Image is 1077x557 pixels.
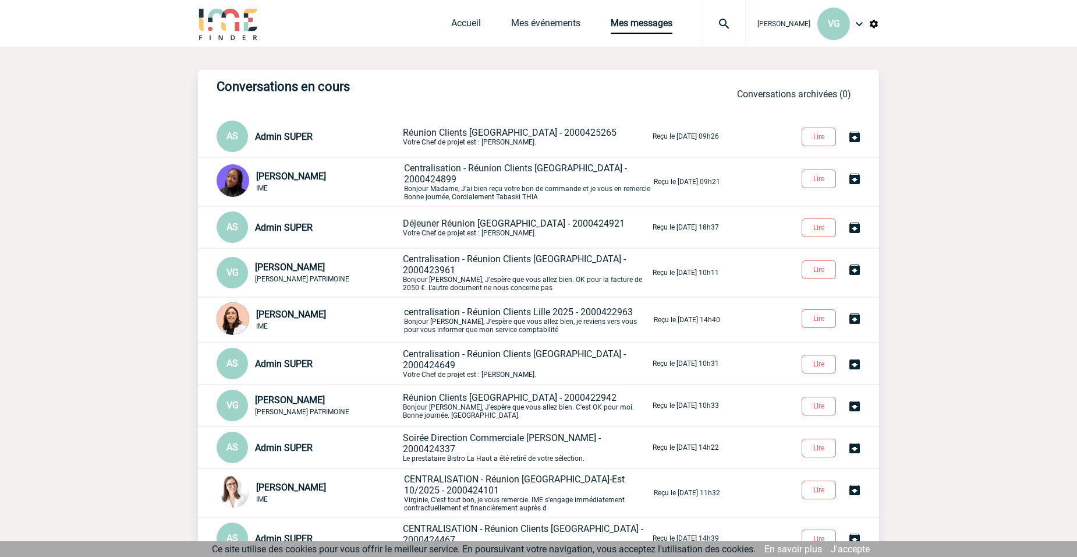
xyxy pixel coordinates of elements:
a: Mes événements [511,17,580,34]
span: CENTRALISATION - Réunion [GEOGRAPHIC_DATA]-Est 10/2025 - 2000424101 [404,474,625,496]
a: Lire [792,533,848,544]
img: Archiver la conversation [848,130,862,144]
p: Bonjour [PERSON_NAME], J'espère que vous allez bien. OK pour la facture de 2050 €. L'autre docume... [403,253,650,292]
a: [PERSON_NAME] IME centralisation - Réunion Clients Lille 2025 - 2000422963Bonjour [PERSON_NAME], ... [217,313,720,325]
span: Soirée Direction Commerciale [PERSON_NAME] - 2000424337 [403,432,601,454]
span: [PERSON_NAME] PATRIMOINE [255,408,349,416]
div: Conversation privée : Client - Agence [217,348,401,379]
a: Lire [792,172,848,184]
img: Archiver la conversation [848,312,862,326]
span: [PERSON_NAME] [256,309,326,320]
div: Conversation privée : Client - Agence [217,302,402,337]
span: [PERSON_NAME] [256,482,326,493]
p: Reçu le [DATE] 10h11 [653,269,719,277]
p: Reçu le [DATE] 09h26 [653,132,719,140]
span: [PERSON_NAME] PATRIMOINE [255,275,349,283]
a: J'accepte [831,544,870,555]
p: Votre Chef de projet est : [PERSON_NAME]. [403,348,650,379]
span: centralisation - Réunion Clients Lille 2025 - 2000422963 [404,306,633,318]
span: Ce site utilise des cookies pour vous offrir le meilleur service. En poursuivant votre navigation... [212,544,756,555]
span: [PERSON_NAME] [255,394,325,406]
p: Reçu le [DATE] 10h33 [653,401,719,410]
span: Réunion Clients [GEOGRAPHIC_DATA] - 2000425265 [403,127,617,138]
a: VG [PERSON_NAME] [PERSON_NAME] PATRIMOINE Réunion Clients [GEOGRAPHIC_DATA] - 2000422942Bonjour [... [217,399,719,410]
button: Lire [802,530,836,548]
a: Lire [792,312,848,323]
span: VG [828,18,840,29]
span: Centralisation - Réunion Clients [GEOGRAPHIC_DATA] - 2000423961 [403,253,626,276]
span: Admin SUPER [255,222,313,233]
button: Lire [802,355,836,373]
p: Reçu le [DATE] 09h21 [654,178,720,186]
p: Virginie, C'est tout bon, je vous remercie. IME s'engage immédiatement contractuellement et finan... [404,474,651,512]
p: Reçu le [DATE] 18h37 [653,223,719,231]
span: AS [226,442,238,453]
p: Votre Chef de projet est : [PERSON_NAME]. [403,523,650,554]
p: Bonjour [PERSON_NAME], J'espère que vous allez bien. C'est OK pour moi. Bonne journée. [GEOGRAPHI... [403,392,650,419]
div: Conversation privée : Client - Agence [217,121,401,152]
p: Votre Chef de projet est : [PERSON_NAME]. [403,127,650,146]
button: Lire [802,481,836,499]
span: IME [256,495,268,503]
a: Lire [792,131,848,142]
span: IME [256,322,268,330]
a: Lire [792,221,848,232]
a: Conversations archivées (0) [737,89,851,100]
p: Votre Chef de projet est : [PERSON_NAME]. [403,218,650,237]
span: Réunion Clients [GEOGRAPHIC_DATA] - 2000422942 [403,392,617,403]
button: Lire [802,439,836,457]
p: Reçu le [DATE] 11h32 [654,489,720,497]
a: Lire [792,358,848,369]
button: Lire [802,260,836,279]
span: Déjeuner Réunion [GEOGRAPHIC_DATA] - 2000424921 [403,218,625,229]
span: Admin SUPER [255,358,313,369]
span: [PERSON_NAME] [256,171,326,182]
span: AS [226,358,238,369]
img: Archiver la conversation [848,483,862,497]
p: Reçu le [DATE] 10h31 [653,359,719,368]
a: VG [PERSON_NAME] [PERSON_NAME] PATRIMOINE Centralisation - Réunion Clients [GEOGRAPHIC_DATA] - 20... [217,266,719,277]
a: Accueil [451,17,481,34]
h3: Conversations en cours [217,79,566,94]
button: Lire [802,218,836,237]
div: Conversation privée : Client - Agence [217,475,402,510]
img: Archiver la conversation [848,221,862,235]
button: Lire [802,309,836,328]
a: Lire [792,442,848,453]
a: AS Admin SUPER CENTRALISATION - Réunion Clients [GEOGRAPHIC_DATA] - 2000424467Votre Chef de proje... [217,532,719,543]
a: Lire [792,484,848,495]
span: AS [226,533,238,544]
div: Conversation privée : Client - Agence [217,390,401,421]
div: Conversation privée : Client - Agence [217,523,401,554]
a: En savoir plus [764,544,822,555]
span: VG [226,400,239,411]
img: Archiver la conversation [848,399,862,413]
a: [PERSON_NAME] IME CENTRALISATION - Réunion [GEOGRAPHIC_DATA]-Est 10/2025 - 2000424101Virginie, C'... [217,487,720,498]
p: Bonjour [PERSON_NAME], J'espère que vous allez bien, je reviens vers vous pour vous informer que ... [404,306,651,334]
span: AS [226,221,238,232]
div: Conversation privée : Client - Agence [217,211,401,243]
img: IME-Finder [198,7,258,40]
img: 122719-0.jpg [217,475,249,508]
img: Archiver la conversation [848,532,862,546]
a: AS Admin SUPER Soirée Direction Commerciale [PERSON_NAME] - 2000424337Le prestataire Bistro La Ha... [217,441,719,452]
img: 129834-0.png [217,302,249,335]
img: 131349-0.png [217,164,249,197]
span: IME [256,184,268,192]
p: Le prestataire Bistro La Haut a été retiré de votre sélection. [403,432,650,463]
p: Bonjour Madame, J'ai bien reçu votre bon de commande et je vous en remercie Bonne journée, Cordia... [404,163,651,201]
a: [PERSON_NAME] IME Centralisation - Réunion Clients [GEOGRAPHIC_DATA] - 2000424899Bonjour Madame, ... [217,175,720,186]
a: AS Admin SUPER Centralisation - Réunion Clients [GEOGRAPHIC_DATA] - 2000424649Votre Chef de proje... [217,357,719,368]
a: AS Admin SUPER Réunion Clients [GEOGRAPHIC_DATA] - 2000425265Votre Chef de projet est : [PERSON_N... [217,130,719,141]
span: [PERSON_NAME] [757,20,810,28]
span: Admin SUPER [255,131,313,142]
p: Reçu le [DATE] 14h39 [653,534,719,542]
span: [PERSON_NAME] [255,262,325,273]
button: Lire [802,397,836,415]
a: Lire [792,263,848,274]
img: Archiver la conversation [848,357,862,371]
span: AS [226,131,238,142]
a: Mes messages [611,17,672,34]
img: Archiver la conversation [848,263,862,277]
div: Conversation privée : Client - Agence [217,257,401,288]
